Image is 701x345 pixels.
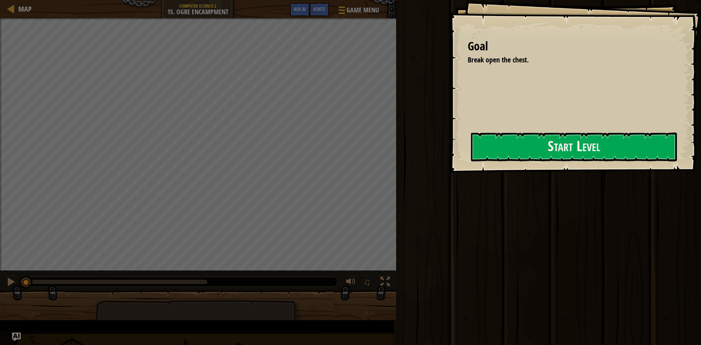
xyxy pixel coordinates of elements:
[294,5,306,12] span: Ask AI
[12,333,21,341] button: Ask AI
[290,3,310,16] button: Ask AI
[313,5,325,12] span: Hints
[378,275,392,290] button: Toggle fullscreen
[468,55,529,65] span: Break open the chest.
[459,55,674,65] li: Break open the chest.
[363,276,371,287] span: ♫
[471,133,677,161] button: Start Level
[4,275,18,290] button: Ctrl + P: Pause
[333,3,383,20] button: Game Menu
[344,275,358,290] button: Adjust volume
[468,38,675,55] div: Goal
[362,275,374,290] button: ♫
[15,4,32,14] a: Map
[346,5,379,15] span: Game Menu
[18,4,32,14] span: Map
